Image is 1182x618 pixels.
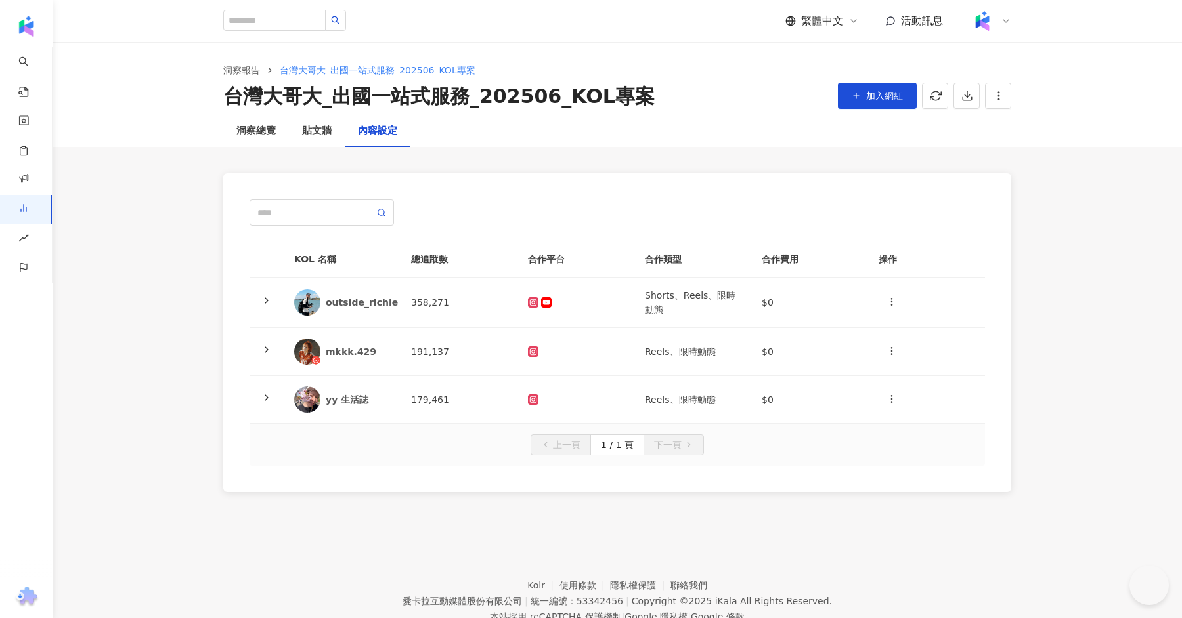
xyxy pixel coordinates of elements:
[531,434,591,455] button: 上一頁
[531,596,623,606] div: 統一編號：53342456
[221,63,263,77] a: 洞察報告
[751,328,868,376] td: $0
[559,580,611,590] a: 使用條款
[294,339,320,365] img: KOL Avatar
[644,434,704,455] button: 下一頁
[326,296,398,309] div: outside_richie
[838,83,917,109] button: 加入網紅
[18,47,45,98] a: search
[16,16,37,37] img: logo icon
[236,123,276,139] div: 洞察總覽
[751,376,868,424] td: $0
[868,241,985,278] th: 操作
[517,241,634,278] th: 合作平台
[634,328,751,376] td: Reels、限時動態
[901,14,943,27] span: 活動訊息
[401,376,517,424] td: 179,461
[634,278,751,328] td: Shorts、Reels、限時動態
[1129,566,1169,605] iframe: Help Scout Beacon - Open
[670,580,707,590] a: 聯絡我們
[401,241,517,278] th: 總追蹤數
[634,376,751,424] td: Reels、限時動態
[634,241,751,278] th: 合作類型
[590,434,644,455] button: 1 / 1 頁
[610,580,670,590] a: 隱私權保護
[401,278,517,328] td: 358,271
[626,596,629,606] span: |
[715,596,737,606] a: iKala
[525,596,528,606] span: |
[294,386,320,413] img: KOL Avatar
[751,241,868,278] th: 合作費用
[223,83,655,110] div: 台灣大哥大_出國一站式服務_202506_KOL專案
[866,91,903,101] span: 加入網紅
[294,289,320,316] img: KOL Avatar
[751,278,868,328] td: $0
[284,241,401,278] th: KOL 名稱
[302,123,332,139] div: 貼文牆
[326,393,390,406] div: yy 生活誌
[331,16,340,25] span: search
[280,65,475,75] span: 台灣大哥大_出國一站式服務_202506_KOL專案
[801,14,843,28] span: 繁體中文
[18,225,29,255] span: rise
[527,580,559,590] a: Kolr
[358,123,397,139] div: 內容設定
[632,596,832,606] div: Copyright © 2025 All Rights Reserved.
[326,345,390,358] div: mkkk.429
[401,328,517,376] td: 191,137
[970,9,995,33] img: Kolr%20app%20icon%20%281%29.png
[403,596,522,606] div: 愛卡拉互動媒體股份有限公司
[14,587,39,608] img: chrome extension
